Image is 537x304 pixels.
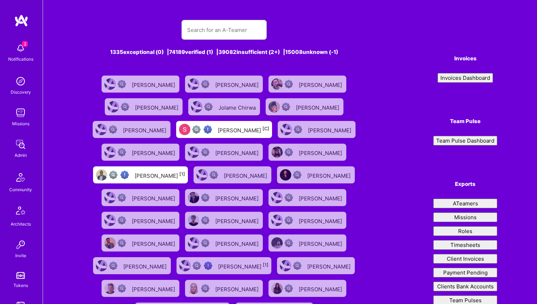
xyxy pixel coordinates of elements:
[271,192,283,203] img: User Avatar
[182,232,266,254] a: User AvatarNot Scrubbed[PERSON_NAME]
[218,125,269,134] div: [PERSON_NAME]
[104,283,116,294] img: User Avatar
[201,284,210,293] img: Not Scrubbed
[294,125,302,134] img: Not Scrubbed
[281,124,292,135] img: User Avatar
[188,192,199,203] img: User Avatar
[284,239,293,247] img: Not Scrubbed
[104,78,116,90] img: User Avatar
[188,237,199,249] img: User Avatar
[271,147,283,158] img: User Avatar
[215,148,260,157] div: [PERSON_NAME]
[182,186,266,209] a: User AvatarNot Scrubbed[PERSON_NAME]
[307,261,352,270] div: [PERSON_NAME]
[196,169,208,181] img: User Avatar
[132,193,177,202] div: [PERSON_NAME]
[13,282,28,289] div: Tokens
[104,237,116,249] img: User Avatar
[271,237,283,249] img: User Avatar
[8,55,33,63] div: Notifications
[13,238,28,252] img: Invite
[299,238,343,248] div: [PERSON_NAME]
[135,170,185,179] div: [PERSON_NAME]
[90,164,191,186] a: User AvatarNot fully vettedHigh Potential User[PERSON_NAME][1]
[104,192,116,203] img: User Avatar
[224,170,268,179] div: [PERSON_NAME]
[433,55,497,62] h4: Invoices
[123,261,168,270] div: [PERSON_NAME]
[13,106,28,120] img: teamwork
[282,103,290,111] img: Not Scrubbed
[83,48,365,56] div: 1335 exceptional (0) | 74189 verified (1) | 39082 insufficient (2+) | 15008 unknown (-1)
[179,260,191,271] img: User Avatar
[173,118,275,141] a: User AvatarNot fully vettedHigh Potential User[PERSON_NAME][C]
[307,170,352,179] div: [PERSON_NAME]
[266,141,349,164] a: User AvatarNot Scrubbed[PERSON_NAME]
[15,252,26,259] div: Invite
[275,118,358,141] a: User AvatarNot Scrubbed[PERSON_NAME]
[132,216,177,225] div: [PERSON_NAME]
[109,125,117,134] img: Not Scrubbed
[201,239,210,247] img: Not Scrubbed
[118,80,126,88] img: Not Scrubbed
[201,80,210,88] img: Not Scrubbed
[284,193,293,202] img: Not Scrubbed
[266,277,349,300] a: User AvatarNot Scrubbed[PERSON_NAME]
[296,102,341,111] div: [PERSON_NAME]
[433,199,497,208] button: ATeamers
[108,101,119,112] img: User Avatar
[132,284,177,293] div: [PERSON_NAME]
[204,103,213,111] img: Not Scrubbed
[118,193,126,202] img: Not Scrubbed
[109,261,118,270] img: Not Scrubbed
[135,102,180,111] div: [PERSON_NAME]
[191,164,274,186] a: User AvatarNot Scrubbed[PERSON_NAME]
[11,220,31,228] div: Architects
[215,238,260,248] div: [PERSON_NAME]
[120,171,129,179] img: High Potential User
[271,283,283,294] img: User Avatar
[299,193,343,202] div: [PERSON_NAME]
[179,171,185,177] sup: [1]
[90,254,174,277] a: User AvatarNot Scrubbed[PERSON_NAME]
[204,261,212,270] img: High Potential User
[218,102,257,111] div: Jolame Chirwa
[266,73,349,95] a: User AvatarNot Scrubbed[PERSON_NAME]
[16,272,25,279] img: tokens
[99,186,182,209] a: User AvatarNot Scrubbed[PERSON_NAME]
[132,238,177,248] div: [PERSON_NAME]
[188,215,199,226] img: User Avatar
[262,126,269,131] sup: [C]
[284,216,293,225] img: Not Scrubbed
[12,203,29,220] img: Architects
[99,141,182,164] a: User AvatarNot Scrubbed[PERSON_NAME]
[99,277,182,300] a: User AvatarNot Scrubbed[PERSON_NAME]
[104,147,116,158] img: User Avatar
[102,95,185,118] a: User AvatarNot Scrubbed[PERSON_NAME]
[179,124,190,135] img: User Avatar
[299,284,343,293] div: [PERSON_NAME]
[438,73,493,83] button: Invoices Dashboard
[182,209,266,232] a: User AvatarNot Scrubbed[PERSON_NAME]
[13,74,28,88] img: discovery
[218,261,268,270] div: [PERSON_NAME]
[132,148,177,157] div: [PERSON_NAME]
[118,284,126,293] img: Not Scrubbed
[266,209,349,232] a: User AvatarNot Scrubbed[PERSON_NAME]
[90,118,173,141] a: User AvatarNot Scrubbed[PERSON_NAME]
[192,261,201,270] img: Not fully vetted
[271,78,283,90] img: User Avatar
[118,239,126,247] img: Not Scrubbed
[293,171,302,179] img: Not Scrubbed
[96,124,107,135] img: User Avatar
[271,215,283,226] img: User Avatar
[123,125,168,134] div: [PERSON_NAME]
[201,193,210,202] img: Not Scrubbed
[96,260,107,271] img: User Avatar
[263,95,346,118] a: User AvatarNot Scrubbed[PERSON_NAME]
[433,136,497,145] a: Team Pulse Dashboard
[284,284,293,293] img: Not Scrubbed
[433,181,497,187] h4: Exports
[299,79,343,89] div: [PERSON_NAME]
[188,283,199,294] img: User Avatar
